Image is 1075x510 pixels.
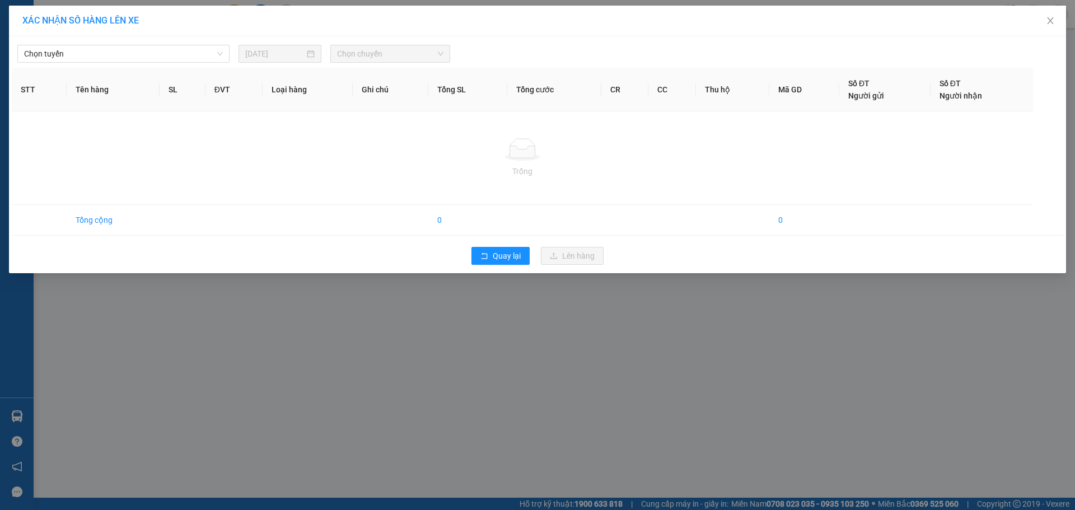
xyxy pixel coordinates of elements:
span: Chọn chuyến [337,45,443,62]
td: 0 [428,205,507,236]
td: Tổng cộng [67,205,160,236]
span: close [1046,16,1055,25]
th: Ghi chú [353,68,429,111]
span: Số ĐT [848,79,870,88]
span: Người gửi [848,91,884,100]
th: Loại hàng [263,68,353,111]
span: Người nhận [940,91,982,100]
th: Tổng SL [428,68,507,111]
span: rollback [480,252,488,261]
th: Tổng cước [507,68,601,111]
span: Quay lại [493,250,521,262]
input: 12/08/2025 [245,48,305,60]
th: Tên hàng [67,68,160,111]
span: Số ĐT [940,79,961,88]
th: CR [601,68,649,111]
div: Trống [21,165,1024,177]
button: uploadLên hàng [541,247,604,265]
th: STT [12,68,67,111]
span: Chọn tuyến [24,45,223,62]
button: rollbackQuay lại [471,247,530,265]
span: XÁC NHẬN SỐ HÀNG LÊN XE [22,15,139,26]
td: 0 [769,205,839,236]
th: CC [648,68,696,111]
th: Mã GD [769,68,839,111]
button: Close [1035,6,1066,37]
th: SL [160,68,205,111]
th: ĐVT [205,68,263,111]
th: Thu hộ [696,68,769,111]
